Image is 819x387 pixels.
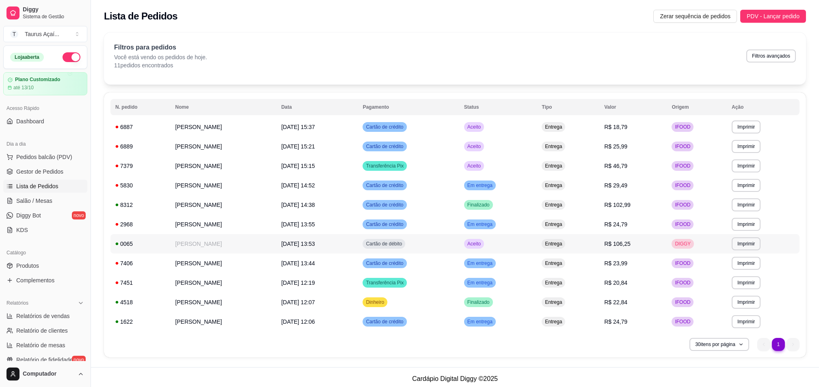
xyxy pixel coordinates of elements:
[3,224,87,236] a: KDS
[10,30,18,38] span: T
[3,339,87,352] a: Relatório de mesas
[604,241,631,247] span: R$ 106,25
[10,53,44,62] div: Loja aberta
[732,198,761,211] button: Imprimir
[732,257,761,270] button: Imprimir
[281,241,315,247] span: [DATE] 13:53
[673,221,692,228] span: IFOOD
[604,202,631,208] span: R$ 102,99
[604,124,627,130] span: R$ 18,79
[63,52,80,62] button: Alterar Status
[281,279,315,286] span: [DATE] 12:19
[171,156,277,176] td: [PERSON_NAME]
[466,124,482,130] span: Aceito
[115,181,166,189] div: 5830
[171,254,277,273] td: [PERSON_NAME]
[732,237,761,250] button: Imprimir
[16,356,73,364] span: Relatório de fidelidade
[466,182,494,189] span: Em entrega
[364,279,405,286] span: Transferência Pix
[115,162,166,170] div: 7379
[3,353,87,366] a: Relatório de fidelidadenovo
[114,61,207,69] p: 11 pedidos encontrados
[3,274,87,287] a: Complementos
[115,142,166,150] div: 6889
[23,6,84,13] span: Diggy
[604,182,627,189] span: R$ 29,49
[3,259,87,272] a: Produtos
[673,279,692,286] span: IFOOD
[16,153,72,161] span: Pedidos balcão (PDV)
[746,49,796,62] button: Filtros avançados
[466,163,482,169] span: Aceito
[3,324,87,337] a: Relatório de clientes
[364,318,405,325] span: Cartão de crédito
[171,117,277,137] td: [PERSON_NAME]
[16,262,39,270] span: Produtos
[543,299,564,305] span: Entrega
[673,318,692,325] span: IFOOD
[3,102,87,115] div: Acesso Rápido
[171,176,277,195] td: [PERSON_NAME]
[543,221,564,228] span: Entrega
[537,99,599,115] th: Tipo
[6,300,28,306] span: Relatórios
[3,364,87,384] button: Computador
[667,99,727,115] th: Origem
[543,163,564,169] span: Entrega
[281,299,315,305] span: [DATE] 12:07
[673,124,692,130] span: IFOOD
[16,327,68,335] span: Relatório de clientes
[604,143,627,150] span: R$ 25,99
[16,168,63,176] span: Gestor de Pedidos
[171,195,277,215] td: [PERSON_NAME]
[171,292,277,312] td: [PERSON_NAME]
[673,163,692,169] span: IFOOD
[16,182,58,190] span: Lista de Pedidos
[16,341,65,349] span: Relatório de mesas
[16,117,44,125] span: Dashboard
[466,260,494,267] span: Em entrega
[543,279,564,286] span: Entrega
[3,3,87,23] a: DiggySistema de Gestão
[653,10,737,23] button: Zerar sequência de pedidos
[466,241,482,247] span: Aceito
[673,241,692,247] span: DIGGY
[114,53,207,61] p: Você está vendo os pedidos de hoje.
[364,260,405,267] span: Cartão de crédito
[604,163,627,169] span: R$ 46,79
[16,312,70,320] span: Relatórios de vendas
[772,338,785,351] li: pagination item 1 active
[543,202,564,208] span: Entrega
[466,318,494,325] span: Em entrega
[281,260,315,267] span: [DATE] 13:44
[364,202,405,208] span: Cartão de crédito
[543,143,564,150] span: Entrega
[673,143,692,150] span: IFOOD
[673,260,692,267] span: IFOOD
[364,221,405,228] span: Cartão de crédito
[13,84,34,91] article: até 13/10
[3,72,87,95] a: Plano Customizadoaté 13/10
[171,312,277,331] td: [PERSON_NAME]
[115,220,166,228] div: 2968
[3,115,87,128] a: Dashboard
[3,180,87,193] a: Lista de Pedidos
[732,276,761,289] button: Imprimir
[110,99,171,115] th: N. pedido
[459,99,537,115] th: Status
[689,338,749,351] button: 30itens por página
[466,143,482,150] span: Aceito
[673,202,692,208] span: IFOOD
[599,99,667,115] th: Valor
[16,226,28,234] span: KDS
[3,26,87,42] button: Select a team
[281,221,315,228] span: [DATE] 13:55
[281,124,315,130] span: [DATE] 15:37
[171,99,277,115] th: Nome
[16,276,54,284] span: Complementos
[171,137,277,156] td: [PERSON_NAME]
[25,30,59,38] div: Taurus Açaí ...
[364,299,386,305] span: Dinheiro
[115,298,166,306] div: 4518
